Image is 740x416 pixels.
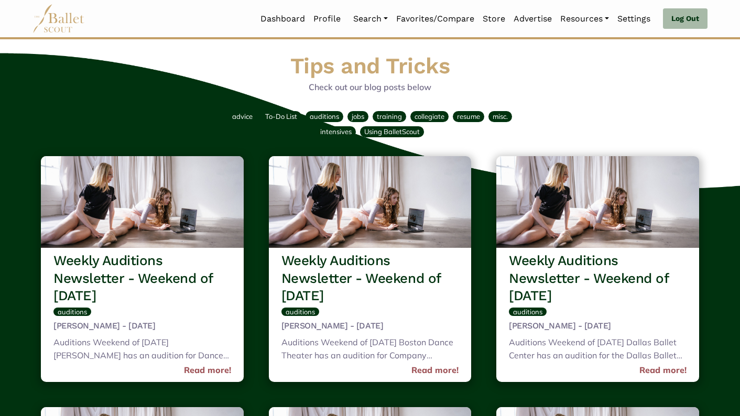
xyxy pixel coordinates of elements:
[411,364,459,377] a: Read more!
[320,127,352,136] span: intensives
[392,8,478,30] a: Favorites/Compare
[256,8,309,30] a: Dashboard
[457,112,480,121] span: resume
[53,336,231,365] div: Auditions Weekend of [DATE] [PERSON_NAME] has an audition for Dancers for the 2025/2026 season fr...
[37,81,703,94] p: Check out our blog posts below
[556,8,613,30] a: Resources
[286,308,315,316] span: auditions
[184,364,231,377] a: Read more!
[496,156,699,248] img: header_image.img
[415,112,444,121] span: collegiate
[281,321,459,332] h5: [PERSON_NAME] - [DATE]
[58,308,87,316] span: auditions
[639,364,687,377] a: Read more!
[377,112,402,121] span: training
[513,308,542,316] span: auditions
[265,112,297,121] span: To-Do List
[281,252,459,305] h3: Weekly Auditions Newsletter - Weekend of [DATE]
[53,252,231,305] h3: Weekly Auditions Newsletter - Weekend of [DATE]
[232,112,253,121] span: advice
[364,127,420,136] span: Using BalletScout
[37,52,703,81] h1: Tips and Tricks
[478,8,509,30] a: Store
[53,321,231,332] h5: [PERSON_NAME] - [DATE]
[349,8,392,30] a: Search
[493,112,508,121] span: misc.
[509,8,556,30] a: Advertise
[509,252,687,305] h3: Weekly Auditions Newsletter - Weekend of [DATE]
[269,156,472,248] img: header_image.img
[613,8,655,30] a: Settings
[41,156,244,248] img: header_image.img
[352,112,364,121] span: jobs
[281,336,459,365] div: Auditions Weekend of [DATE] Boston Dance Theater has an audition for Company Members and Trainees...
[663,8,708,29] a: Log Out
[509,321,687,332] h5: [PERSON_NAME] - [DATE]
[310,112,339,121] span: auditions
[509,336,687,365] div: Auditions Weekend of [DATE] Dallas Ballet Center has an audition for the Dallas Ballet Company on...
[309,8,345,30] a: Profile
